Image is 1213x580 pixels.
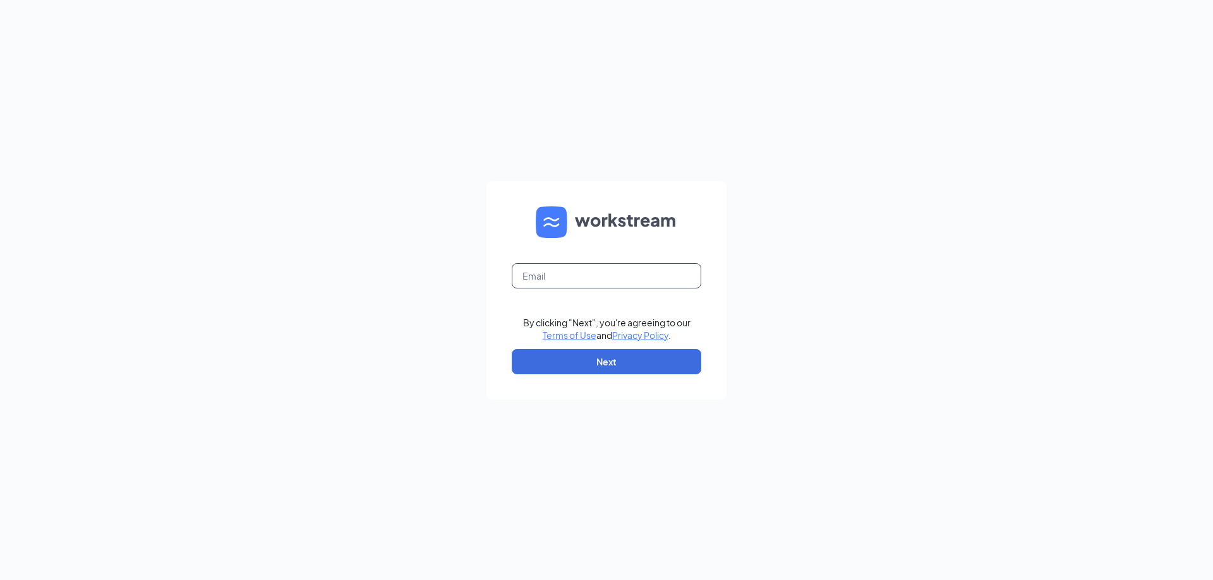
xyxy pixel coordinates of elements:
a: Terms of Use [543,329,596,341]
input: Email [512,263,701,288]
img: WS logo and Workstream text [536,206,677,238]
button: Next [512,349,701,374]
div: By clicking "Next", you're agreeing to our and . [523,316,691,341]
a: Privacy Policy [612,329,668,341]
